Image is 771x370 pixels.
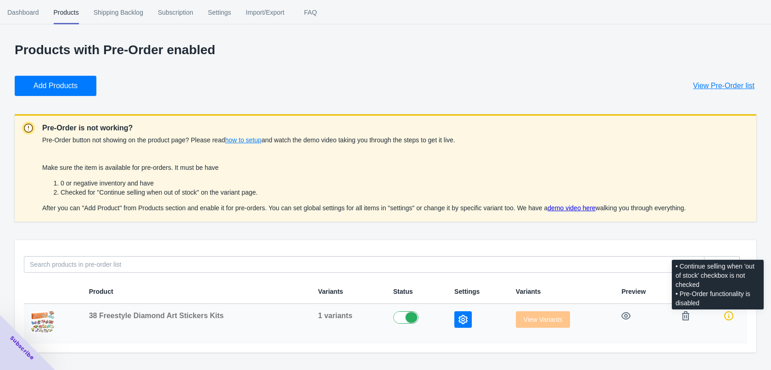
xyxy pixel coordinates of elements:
span: 1 variants [318,312,352,320]
p: Pre-Order is not working? [42,123,686,134]
p: Products with Pre-Order enabled [15,43,756,57]
button: Add Products [15,76,96,96]
button: View Pre-Order list [682,76,765,96]
span: Shipping Backlog [94,0,143,24]
span: Make sure the item is available for pre-orders. It must be have After you can "Add Product" from ... [42,164,686,212]
img: 38-Freestyle-Diamond-Painting-Stickers-Kits-ARTDOT-145695633.jpg [31,311,54,333]
span: Add Products [34,81,78,90]
span: 38 Freestyle Diamond Art Stickers Kits [89,312,224,320]
span: Settings [208,0,231,24]
span: View Pre-Order list [693,81,754,90]
span: Product [89,288,113,295]
span: Import/Export [246,0,285,24]
span: how to setup [225,136,261,144]
span: Preview [621,288,646,295]
span: Variants [516,288,541,295]
span: Settings [454,288,480,295]
span: Subscribe [8,334,36,362]
span: Pre-Order button not showing on the product page? Please read and watch the demo video taking you... [42,136,455,144]
span: Variants [318,288,343,295]
span: Status [393,288,413,295]
a: demo video here [548,204,595,212]
input: Search products in pre-order list [24,256,704,273]
span: FAQ [299,0,322,24]
span: Dashboard [7,0,39,24]
li: Checked for "Continue selling when out of stock" on the variant page. [61,188,686,197]
span: Products [54,0,79,24]
span: Subscription [158,0,193,24]
li: 0 or negative inventory and have [61,179,686,188]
